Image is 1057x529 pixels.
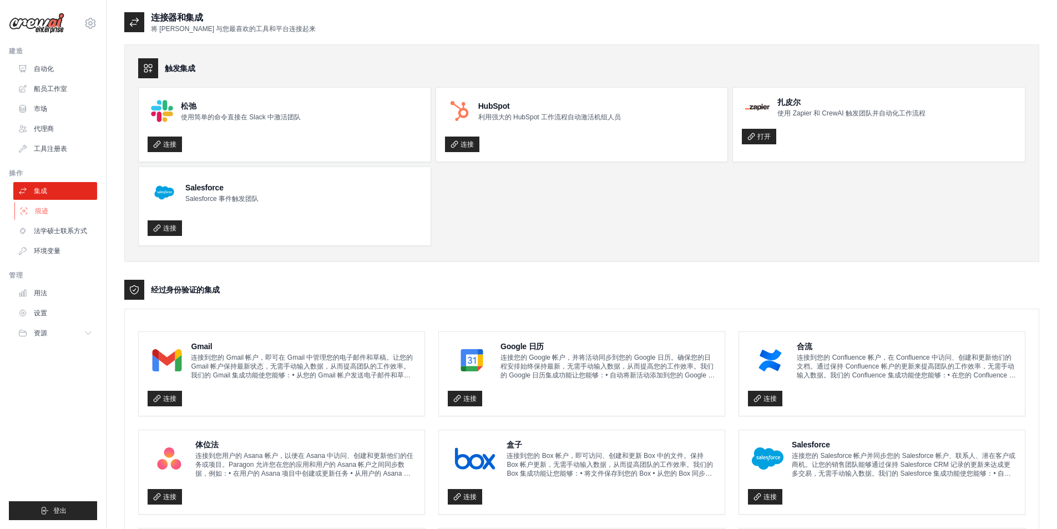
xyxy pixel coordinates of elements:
img: Confluence 徽标 [751,349,789,371]
font: 连接 [763,395,777,402]
font: 连接到您的 Box 帐户，即可访问、创建和更新 Box 中的文件。保持 Box 帐户更新，无需手动输入数据，从而提高团队的工作效率。我们的 Box 集成功能让您能够：• 将文件保存到您的 Box... [507,452,713,486]
a: 市场 [13,100,97,118]
font: 连接 [163,140,176,148]
img: Gmail 徽标 [151,349,183,371]
font: 建造 [9,47,23,55]
a: 集成 [13,182,97,200]
font: 自动化 [34,65,54,73]
font: 经过身份验证的集成 [151,285,219,294]
font: 法学硕士联系方式 [34,227,87,235]
font: 设置 [34,309,47,317]
font: 资源 [34,329,47,337]
font: Gmail [191,342,212,351]
img: Asana 标志 [151,447,188,470]
a: 代理商 [13,120,97,138]
font: 扎皮尔 [777,98,800,107]
font: 利用强大的 HubSpot 工作流程自动激活机组人员 [478,113,621,121]
img: Salesforce 徽标 [751,447,784,470]
img: HubSpot 徽标 [448,100,471,122]
font: 打开 [757,133,771,140]
font: 操作 [9,169,23,177]
a: 痕迹 [14,202,98,220]
a: 用法 [13,284,97,302]
font: 用法 [34,289,47,297]
a: 连接 [148,137,182,152]
font: Salesforce [185,183,224,192]
font: 连接 [163,224,176,232]
font: 连接到您的 Gmail 帐户，即可在 Gmail 中管理您的电子邮件和草稿。让您的 Gmail 帐户保持最新状态，无需手动输入数据，从而提高团队的工作效率。我们的 Gmail 集成功能使您能够：... [191,354,414,397]
font: 体位法 [195,440,218,449]
font: 市场 [34,105,47,113]
img: Salesforce 徽标 [151,179,178,206]
font: 将 [PERSON_NAME] 与您最喜欢的工具和平台连接起来 [151,25,316,33]
font: 工具注册表 [34,145,67,153]
font: Salesforce [792,440,830,449]
a: 船员工作室 [13,80,97,98]
font: 连接您的 Google 帐户，并将活动同步到您的 Google 日历。确保您的日程安排始终保持最新，无需手动输入数据，从而提高您的工作效率。我们的 Google 日历集成功能让您能够：• 自动将... [500,354,715,388]
font: 登出 [53,507,67,515]
img: 盒子标志 [451,447,499,470]
img: Slack 徽标 [151,100,173,122]
font: 使用简单的命令直接在 Slack 中激活团队 [181,113,301,121]
font: 连接您的 Salesforce 帐户并同步您的 Salesforce 帐户、联系人、潜在客户或商机。让您的销售团队能够通过保持 Salesforce CRM 记录的更新来达成更多交易，无需手动输... [792,452,1015,495]
a: 自动化 [13,60,97,78]
font: 连接到您用户的 Asana 帐户，以便在 Asana 中访问、创建和更新他们的任务或项目。Paragon 允许您在您的应用和用户的 Asana 帐户之间同步数据，例如：• 在用户的 Asana ... [195,452,413,486]
font: 连接 [463,493,477,501]
font: HubSpot [478,102,510,110]
a: 环境变量 [13,242,97,260]
font: 连接器和集成 [151,13,203,22]
font: Salesforce 事件触发团队 [185,195,259,203]
font: Google 日历 [500,342,544,351]
font: 使用 Zapier 和 CrewAI 触发团队并自动化工作流程 [777,109,925,117]
button: 登出 [9,501,97,520]
font: 连接 [163,395,176,402]
font: 合流 [797,342,812,351]
font: 管理 [9,271,23,279]
font: 盒子 [507,440,522,449]
a: 打开 [742,129,776,144]
a: 设置 [13,304,97,322]
a: 连接 [148,220,182,236]
button: 资源 [13,324,97,342]
font: 痕迹 [35,207,48,215]
font: 环境变量 [34,247,60,255]
font: 连接 [763,493,777,501]
a: 工具注册表 [13,140,97,158]
font: 连接 [461,140,474,148]
font: 代理商 [34,125,54,133]
font: 触发集成 [165,64,195,73]
font: 船员工作室 [34,85,67,93]
a: 连接 [445,137,479,152]
img: Zapier 徽标 [745,104,770,110]
font: 连接到您的 Confluence 帐户，在 Confluence 中访问、创建和更新他们的文档。通过保持 Confluence 帐户的更新来提高团队的工作效率，无需手动输入数据。我们的 Conf... [797,354,1015,388]
a: 法学硕士联系方式 [13,222,97,240]
font: 连接 [163,493,176,501]
font: 集成 [34,187,47,195]
font: 松弛 [181,102,196,110]
img: 标识 [9,13,64,34]
img: Google 日历徽标 [451,349,493,371]
font: 连接 [463,395,477,402]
